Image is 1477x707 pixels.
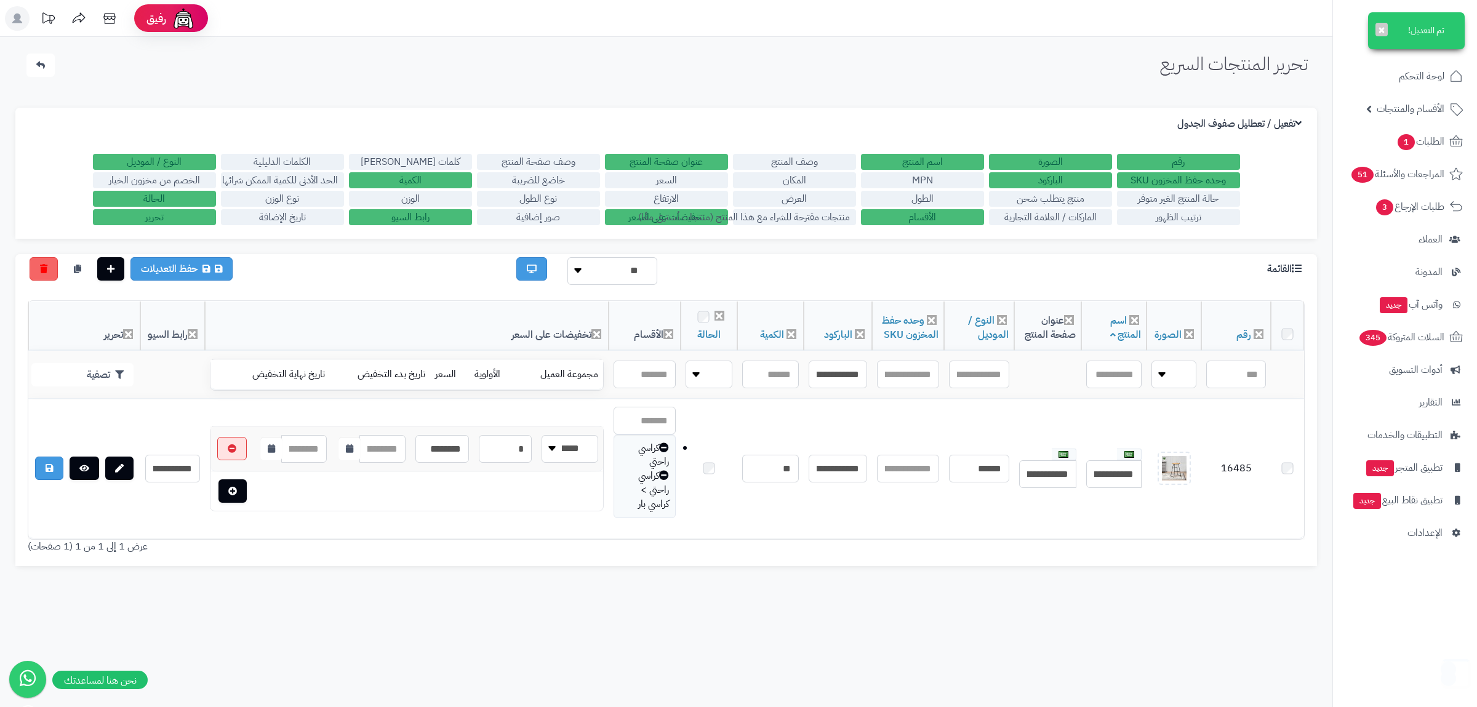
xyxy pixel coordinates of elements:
th: رابط السيو [140,302,205,351]
a: المراجعات والأسئلة51 [1340,159,1470,189]
span: رفيق [146,11,166,26]
a: أدوات التسويق [1340,355,1470,385]
label: الارتفاع [605,191,728,207]
label: وصف المنتج [733,154,856,170]
label: رابط السيو [349,209,472,225]
span: التطبيقات والخدمات [1367,426,1443,444]
label: كلمات [PERSON_NAME] [349,154,472,170]
img: العربية [1059,451,1068,458]
a: وآتس آبجديد [1340,290,1470,319]
label: MPN [861,172,984,188]
td: مجموعة العميل [516,360,603,389]
h1: تحرير المنتجات السريع [1160,54,1308,74]
label: الكمية [349,172,472,188]
h3: تفعيل / تعطليل صفوف الجدول [1177,118,1305,130]
label: الخصم من مخزون الخيار [93,172,216,188]
a: الباركود [824,327,852,342]
label: الباركود [989,172,1112,188]
label: منتج يتطلب شحن [989,191,1112,207]
a: الطلبات1 [1340,127,1470,156]
span: الطلبات [1396,133,1444,150]
label: السعر [605,172,728,188]
span: جديد [1353,493,1381,509]
span: السلات المتروكة [1358,329,1444,346]
label: خاضع للضريبة [477,172,600,188]
a: المدونة [1340,257,1470,287]
span: طلبات الإرجاع [1375,198,1444,215]
a: التقارير [1340,388,1470,417]
a: التطبيقات والخدمات [1340,420,1470,450]
label: منتجات مقترحة للشراء مع هذا المنتج (منتجات تُشترى معًا) [733,209,856,225]
span: جديد [1366,460,1394,476]
span: 345 [1359,330,1387,346]
label: الحد الأدنى للكمية الممكن شرائها [221,172,344,188]
h3: القائمة [1267,263,1305,275]
td: 16485 [1201,399,1271,538]
th: تخفيضات على السعر [205,302,609,351]
a: طلبات الإرجاع3 [1340,192,1470,222]
td: السعر [430,360,470,389]
label: نوع الطول [477,191,600,207]
a: الإعدادات [1340,518,1470,548]
label: تحرير [93,209,216,225]
a: السلات المتروكة345 [1340,322,1470,352]
span: الأقسام والمنتجات [1377,100,1444,118]
span: وآتس آب [1379,296,1443,313]
label: النوع / الموديل [93,154,216,170]
label: نوع الوزن [221,191,344,207]
div: عرض 1 إلى 1 من 1 (1 صفحات) [18,540,666,554]
img: العربية [1124,451,1134,458]
span: أدوات التسويق [1389,361,1443,378]
label: صور إضافية [477,209,600,225]
label: اسم المنتج [861,154,984,170]
button: × [1375,23,1388,36]
label: ترتيب الظهور [1117,209,1240,225]
label: الأقسام [861,209,984,225]
span: تطبيق نقاط البيع [1352,492,1443,509]
label: رقم [1117,154,1240,170]
div: كراسي راحتي > كراسي بار [620,469,669,511]
span: العملاء [1419,231,1443,248]
label: الطول [861,191,984,207]
a: تطبيق نقاط البيعجديد [1340,485,1470,515]
th: تحرير [28,302,140,351]
span: المدونة [1415,263,1443,281]
span: لوحة التحكم [1399,68,1444,85]
a: رقم [1236,327,1251,342]
a: اسم المنتج [1110,313,1142,342]
a: حفظ التعديلات [130,257,233,281]
div: تم التعديل! [1368,12,1465,49]
label: الماركات / العلامة التجارية [989,209,1112,225]
label: العرض [733,191,856,207]
a: النوع / الموديل [968,313,1009,342]
a: لوحة التحكم [1340,62,1470,91]
span: 1 [1398,134,1415,150]
span: 3 [1376,199,1393,215]
a: الحالة [697,327,721,342]
label: الصورة [989,154,1112,170]
img: ai-face.png [171,6,196,31]
span: المراجعات والأسئلة [1350,166,1444,183]
label: الحالة [93,191,216,207]
a: الكمية [760,327,784,342]
span: 51 [1351,167,1374,183]
td: تاريخ نهاية التخفيض [223,360,329,389]
label: المكان [733,172,856,188]
label: وحده حفظ المخزون SKU [1117,172,1240,188]
label: عنوان صفحة المنتج [605,154,728,170]
button: تصفية [31,363,134,386]
a: الصورة [1155,327,1182,342]
a: وحده حفظ المخزون SKU [882,313,939,342]
span: التقارير [1419,394,1443,411]
span: جديد [1380,297,1407,313]
label: تاريخ الإضافة [221,209,344,225]
label: حالة المنتج الغير متوفر [1117,191,1240,207]
th: الأقسام [609,302,681,351]
label: تخفيضات على السعر [605,209,728,225]
label: الكلمات الدليلية [221,154,344,170]
label: الوزن [349,191,472,207]
div: كراسي راحتي [620,441,669,469]
span: الإعدادات [1407,524,1443,541]
td: تاريخ بدء التخفيض [330,360,430,389]
label: وصف صفحة المنتج [477,154,600,170]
